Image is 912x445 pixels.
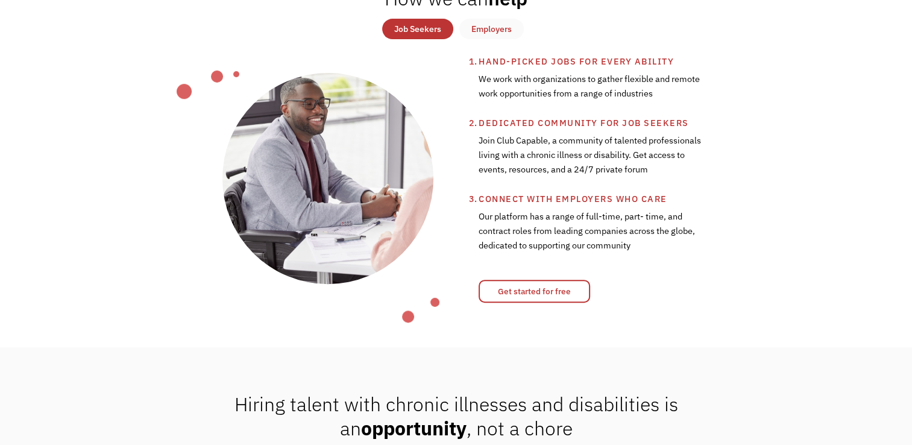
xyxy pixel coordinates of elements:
[394,22,441,36] div: Job Seekers
[479,206,701,268] div: Our platform has a range of full-time, part- time, and contract roles from leading companies acro...
[479,192,796,206] div: Connect with employers who care
[479,116,796,130] div: Dedicated community for job seekers
[479,280,590,303] a: Get started for free
[479,69,701,116] div: We work with organizations to gather flexible and remote work opportunities from a range of indus...
[479,130,701,192] div: Join Club Capable, a community of talented professionals living with a chronic illness or disabil...
[360,415,466,441] strong: opportunity
[479,54,796,69] div: Hand-picked jobs for every ability
[471,22,512,36] div: Employers
[234,391,678,441] span: Hiring talent with chronic illnesses and disabilities is an , not a chore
